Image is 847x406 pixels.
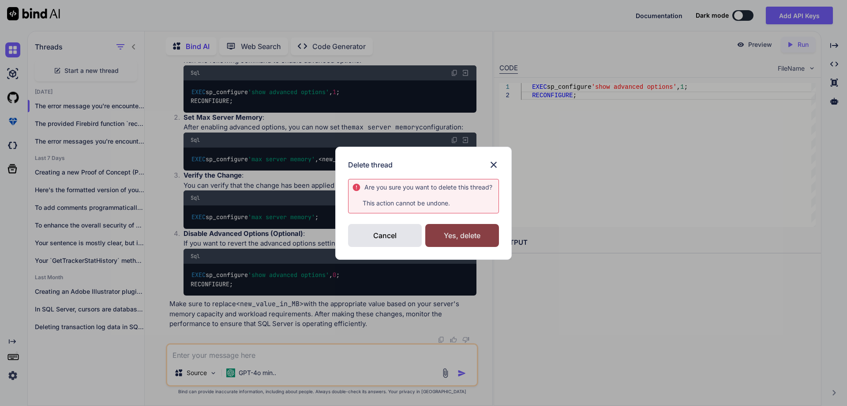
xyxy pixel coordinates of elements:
span: thread [468,183,489,191]
div: Are you sure you want to delete this ? [364,183,492,192]
p: This action cannot be undone. [352,199,498,208]
div: Yes, delete [425,224,499,247]
h3: Delete thread [348,159,393,170]
img: close [488,159,499,170]
div: Cancel [348,224,422,247]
